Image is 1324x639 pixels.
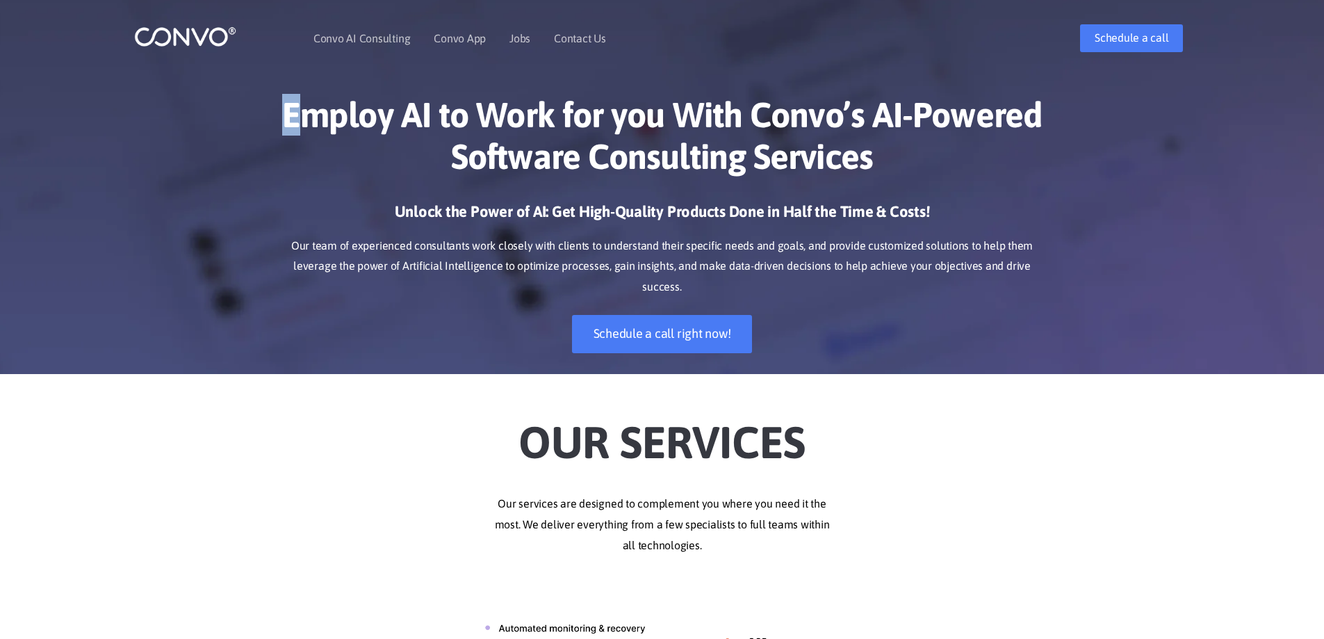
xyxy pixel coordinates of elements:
a: Jobs [509,33,530,44]
a: Schedule a call right now! [572,315,753,353]
a: Contact Us [554,33,606,44]
h1: Employ AI to Work for you With Convo’s AI-Powered Software Consulting Services [277,94,1048,188]
img: logo_1.png [134,26,236,47]
a: Schedule a call [1080,24,1183,52]
h3: Unlock the Power of AI: Get High-Quality Products Done in Half the Time & Costs! [277,202,1048,232]
p: Our team of experienced consultants work closely with clients to understand their specific needs ... [277,236,1048,298]
a: Convo App [434,33,486,44]
a: Convo AI Consulting [313,33,410,44]
p: Our services are designed to complement you where you need it the most. We deliver everything fro... [277,494,1048,556]
h2: Our Services [277,395,1048,473]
